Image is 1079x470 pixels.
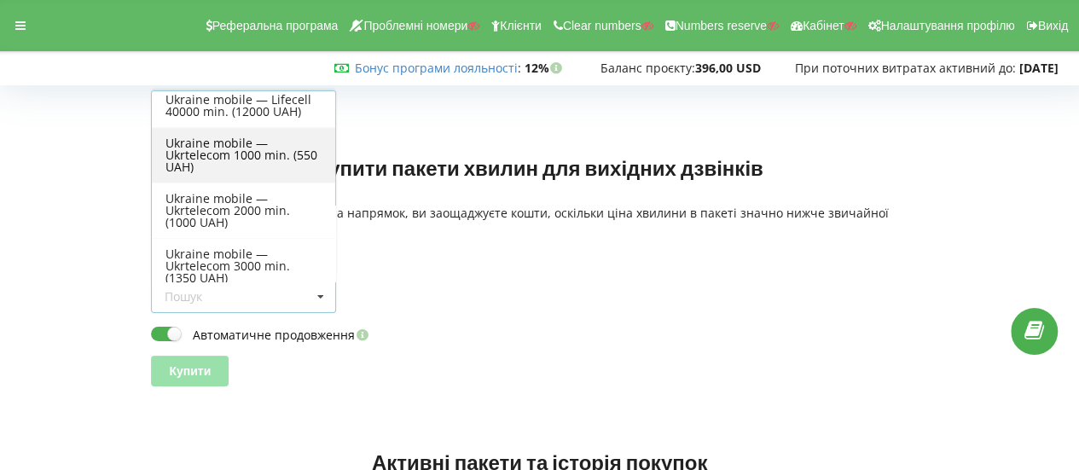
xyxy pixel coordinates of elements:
[212,19,339,32] span: Реферальна програма
[151,205,927,222] p: Купуючи пакет хвилин на напрямок, ви заощаджуєте кошти, оскільки ціна хвилини в пакеті значно ниж...
[152,84,335,127] div: Ukraine mobile — Lifecell 40000 min. (12000 UAH)
[676,19,767,32] span: Numbers reserve
[355,60,521,76] span: :
[695,60,761,76] strong: 396,00 USD
[151,246,927,386] form: Оберіть пакет:
[151,325,372,343] label: Автоматичне продовження
[152,238,335,293] div: Ukraine mobile — Ukrtelecom 3000 min. (1350 UAH)
[600,60,695,76] span: Баланс проєкту:
[152,127,335,183] div: Ukraine mobile — Ukrtelecom 1000 min. (550 UAH)
[1019,60,1059,76] strong: [DATE]
[355,328,369,340] i: Увімкніть цю опцію, щоб автоматично продовжувати дію пакету в день її завершення. Кошти на продов...
[563,19,641,32] span: Clear numbers
[363,19,467,32] span: Проблемні номери
[316,155,763,182] h2: Купити пакети хвилин для вихідних дзвінків
[795,60,1016,76] span: При поточних витратах активний до:
[1038,19,1068,32] span: Вихід
[803,19,844,32] span: Кабінет
[355,60,518,76] a: Бонус програми лояльності
[880,19,1014,32] span: Налаштування профілю
[152,183,335,238] div: Ukraine mobile — Ukrtelecom 2000 min. (1000 UAH)
[500,19,542,32] span: Клієнти
[525,60,566,76] strong: 12%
